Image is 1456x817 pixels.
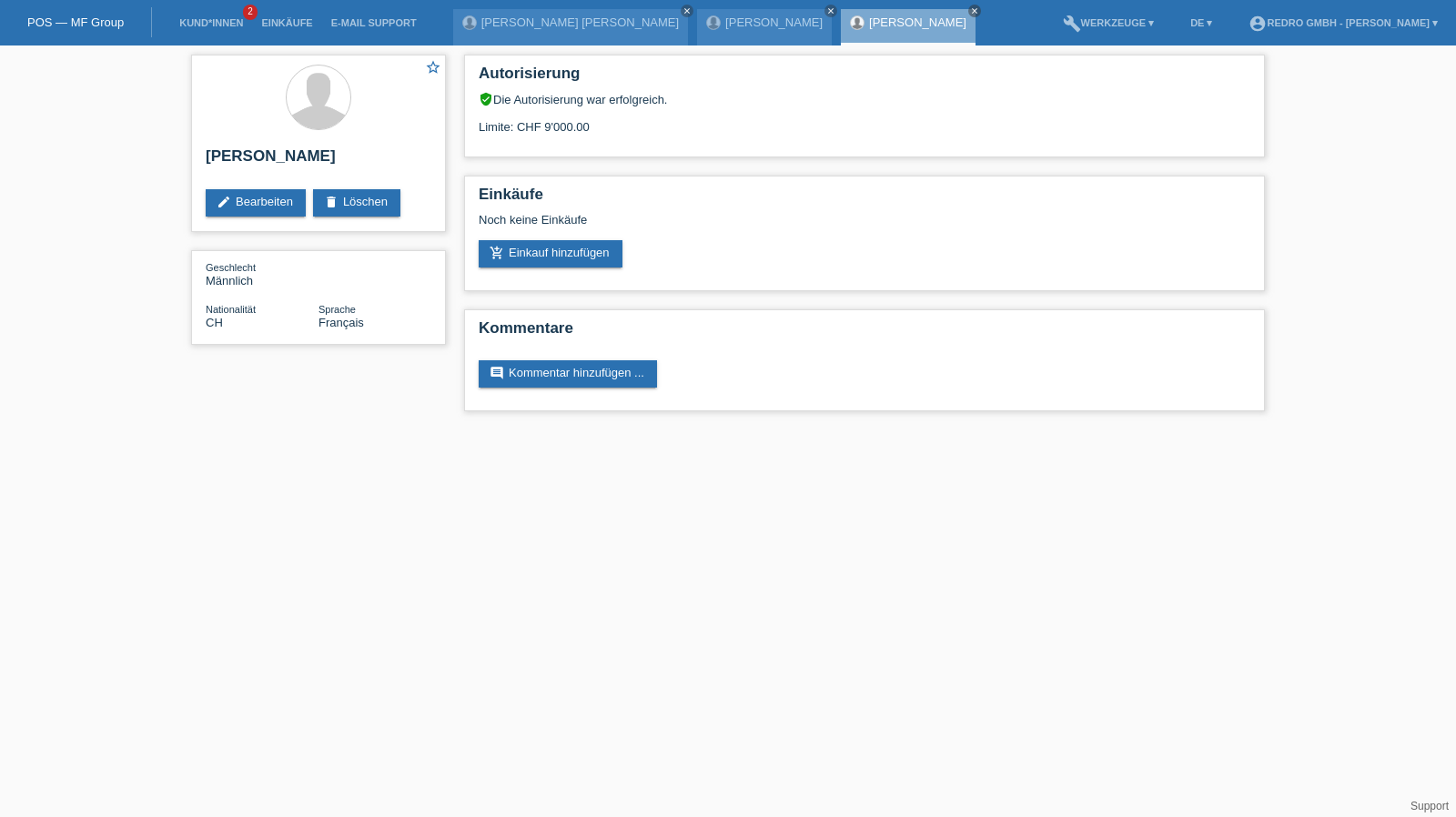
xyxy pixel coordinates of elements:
[206,262,256,273] span: Geschlecht
[479,240,622,267] a: add_shopping_cartEinkauf hinzufügen
[313,189,400,217] a: deleteLöschen
[1410,800,1449,812] a: Support
[479,186,1250,213] h2: Einkäufe
[425,59,441,76] i: star_border
[481,15,679,29] a: [PERSON_NAME] [PERSON_NAME]
[479,319,1250,347] h2: Kommentare
[27,15,124,29] a: POS — MF Group
[826,6,835,15] i: close
[170,17,252,28] a: Kund*innen
[206,316,223,329] span: Schweiz
[206,147,431,175] h2: [PERSON_NAME]
[869,15,966,29] a: [PERSON_NAME]
[479,213,1250,240] div: Noch keine Einkäufe
[479,92,1250,106] div: Die Autorisierung war erfolgreich.
[968,5,981,17] a: close
[324,195,339,209] i: delete
[1181,17,1221,28] a: DE ▾
[970,6,979,15] i: close
[479,92,493,106] i: verified_user
[217,195,231,209] i: edit
[682,6,692,15] i: close
[490,366,504,380] i: comment
[318,304,356,315] span: Sprache
[479,360,657,388] a: commentKommentar hinzufügen ...
[824,5,837,17] a: close
[479,65,1250,92] h2: Autorisierung
[681,5,693,17] a: close
[1063,15,1081,33] i: build
[322,17,426,28] a: E-Mail Support
[206,189,306,217] a: editBearbeiten
[206,260,318,287] div: Männlich
[490,246,504,260] i: add_shopping_cart
[318,316,364,329] span: Français
[1249,15,1267,33] i: account_circle
[1054,17,1164,28] a: buildWerkzeuge ▾
[252,17,321,28] a: Einkäufe
[479,106,1250,134] div: Limite: CHF 9'000.00
[1239,17,1447,28] a: account_circleRedro GmbH - [PERSON_NAME] ▾
[725,15,823,29] a: [PERSON_NAME]
[206,304,256,315] span: Nationalität
[425,59,441,78] a: star_border
[243,5,258,20] span: 2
